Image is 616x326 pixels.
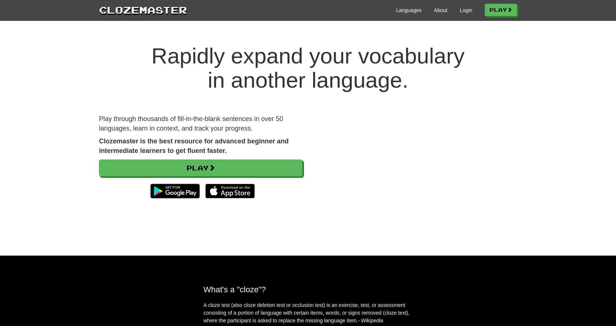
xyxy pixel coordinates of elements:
img: Download_on_the_App_Store_Badge_US-UK_135x40-25178aeef6eb6b83b96f5f2d004eda3bffbb37122de64afbaef7... [205,184,255,198]
a: Play [99,160,302,176]
p: A cloze test (also cloze deletion test or occlusion test) is an exercise, test, or assessment con... [203,301,412,325]
a: Languages [396,7,421,14]
a: Clozemaster [99,3,187,17]
strong: Clozemaster is the best resource for advanced beginner and intermediate learners to get fluent fa... [99,138,289,154]
a: About [434,7,447,14]
img: Get it on Google Play [147,180,203,202]
a: Play [485,4,517,16]
h2: What's a "cloze"? [203,285,412,294]
em: - Wikipedia [358,318,383,323]
p: Play through thousands of fill-in-the-blank sentences in over 50 languages, learn in context, and... [99,114,302,133]
a: Login [460,7,472,14]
